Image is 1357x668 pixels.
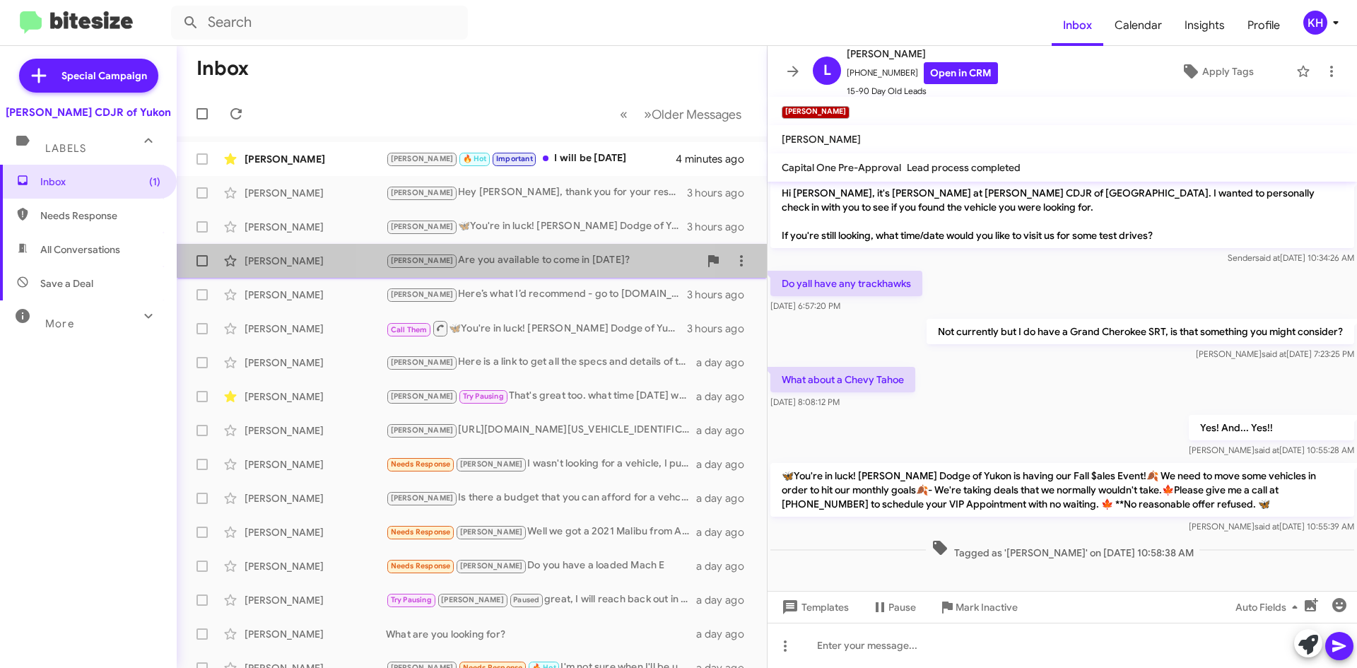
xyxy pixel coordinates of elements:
span: Save a Deal [40,276,93,291]
div: a day ago [696,423,756,438]
div: Hey [PERSON_NAME], thank you for your response. If you are open to pre-owned options as well we h... [386,184,687,201]
div: KH [1303,11,1327,35]
span: (1) [149,175,160,189]
span: Special Campaign [61,69,147,83]
span: [PERSON_NAME] [391,392,454,401]
div: [PERSON_NAME] [245,288,386,302]
div: a day ago [696,356,756,370]
span: [PHONE_NUMBER] [847,62,998,84]
div: 4 minutes ago [676,152,756,166]
p: Hi [PERSON_NAME], it's [PERSON_NAME] at [PERSON_NAME] CDJR of [GEOGRAPHIC_DATA]. I wanted to pers... [770,180,1354,248]
div: That's great too. what time [DATE] works for you? [386,388,696,404]
span: said at [1255,521,1279,532]
div: [PERSON_NAME] [245,356,386,370]
span: [PERSON_NAME] [460,561,523,570]
div: great, I will reach back out in the begining of November and see when would be a good time to vis... [386,592,696,608]
span: said at [1255,445,1279,455]
div: Well we got a 2021 Malibu from Auto One in [GEOGRAPHIC_DATA], paid almost 2 grand for a down paym... [386,524,696,540]
span: [PERSON_NAME] [391,426,454,435]
span: Call Them [391,325,428,334]
span: [PERSON_NAME] [460,527,523,537]
span: 🔥 Hot [463,154,487,163]
span: [PERSON_NAME] [391,256,454,265]
div: 3 hours ago [687,186,756,200]
div: 3 hours ago [687,220,756,234]
button: KH [1291,11,1341,35]
div: 🦋You're in luck! [PERSON_NAME] Dodge of Yukon is having our Fall $ales Event!🍂 We need to move so... [386,218,687,235]
span: [PERSON_NAME] [391,154,454,163]
div: [PERSON_NAME] [245,389,386,404]
span: L [823,59,831,82]
span: [PERSON_NAME] [DATE] 10:55:39 AM [1189,521,1354,532]
span: More [45,317,74,330]
div: [URL][DOMAIN_NAME][US_VEHICLE_IDENTIFICATION_NUMBER] [386,422,696,438]
span: [PERSON_NAME] [391,222,454,231]
span: Labels [45,142,86,155]
input: Search [171,6,468,40]
div: [PERSON_NAME] [245,525,386,539]
button: Pause [860,594,927,620]
span: [PERSON_NAME] [DATE] 7:23:25 PM [1196,348,1354,359]
div: a day ago [696,559,756,573]
div: 3 hours ago [687,288,756,302]
div: [PERSON_NAME] [245,254,386,268]
span: Needs Response [391,459,451,469]
div: a day ago [696,491,756,505]
span: [PERSON_NAME] [391,188,454,197]
span: Older Messages [652,107,741,122]
div: [PERSON_NAME] CDJR of Yukon [6,105,171,119]
span: Tagged as '[PERSON_NAME]' on [DATE] 10:58:38 AM [926,539,1199,560]
span: [DATE] 6:57:20 PM [770,300,840,311]
span: Needs Response [391,527,451,537]
div: [PERSON_NAME] [245,152,386,166]
span: Lead process completed [907,161,1021,174]
span: Profile [1236,5,1291,46]
nav: Page navigation example [612,100,750,129]
div: Is there a budget that you can afford for a vehcile for your needs? [386,490,696,506]
div: a day ago [696,627,756,641]
div: 3 hours ago [687,322,756,336]
span: said at [1255,252,1280,263]
span: [PERSON_NAME] [847,45,998,62]
div: a day ago [696,525,756,539]
div: I wasn't looking for a vehicle, I purchased a 2021 [PERSON_NAME] in April of 21, I just now hit 1... [386,456,696,472]
button: Next [635,100,750,129]
span: [PERSON_NAME] [391,358,454,367]
div: [PERSON_NAME] [245,220,386,234]
p: Do yall have any trackhawks [770,271,922,296]
div: I will be [DATE] [386,151,676,167]
div: What are you looking for? [386,627,696,641]
span: 15-90 Day Old Leads [847,84,998,98]
div: [PERSON_NAME] [245,559,386,573]
span: Needs Response [391,561,451,570]
div: 🦋You're in luck! [PERSON_NAME] Dodge of Yukon is having our Fall $ales Event!🍂 We need to move so... [386,320,687,337]
a: Open in CRM [924,62,998,84]
div: a day ago [696,389,756,404]
a: Inbox [1052,5,1103,46]
span: Pause [888,594,916,620]
a: Calendar [1103,5,1173,46]
span: All Conversations [40,242,120,257]
span: Inbox [40,175,160,189]
h1: Inbox [196,57,249,80]
span: Mark Inactive [956,594,1018,620]
span: [PERSON_NAME] [441,595,504,604]
p: Not currently but I do have a Grand Cherokee SRT, is that something you might consider? [927,319,1354,344]
a: Insights [1173,5,1236,46]
div: a day ago [696,457,756,471]
button: Previous [611,100,636,129]
span: Apply Tags [1202,59,1254,84]
div: Are you available to come in [DATE]? [386,252,699,269]
p: 🦋You're in luck! [PERSON_NAME] Dodge of Yukon is having our Fall $ales Event!🍂 We need to move so... [770,463,1354,517]
span: [DATE] 8:08:12 PM [770,397,840,407]
button: Apply Tags [1144,59,1289,84]
p: Yes! And... Yes!! [1189,415,1354,440]
a: Special Campaign [19,59,158,93]
div: [PERSON_NAME] [245,186,386,200]
span: Try Pausing [391,595,432,604]
span: Sender [DATE] 10:34:26 AM [1228,252,1354,263]
span: Try Pausing [463,392,504,401]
